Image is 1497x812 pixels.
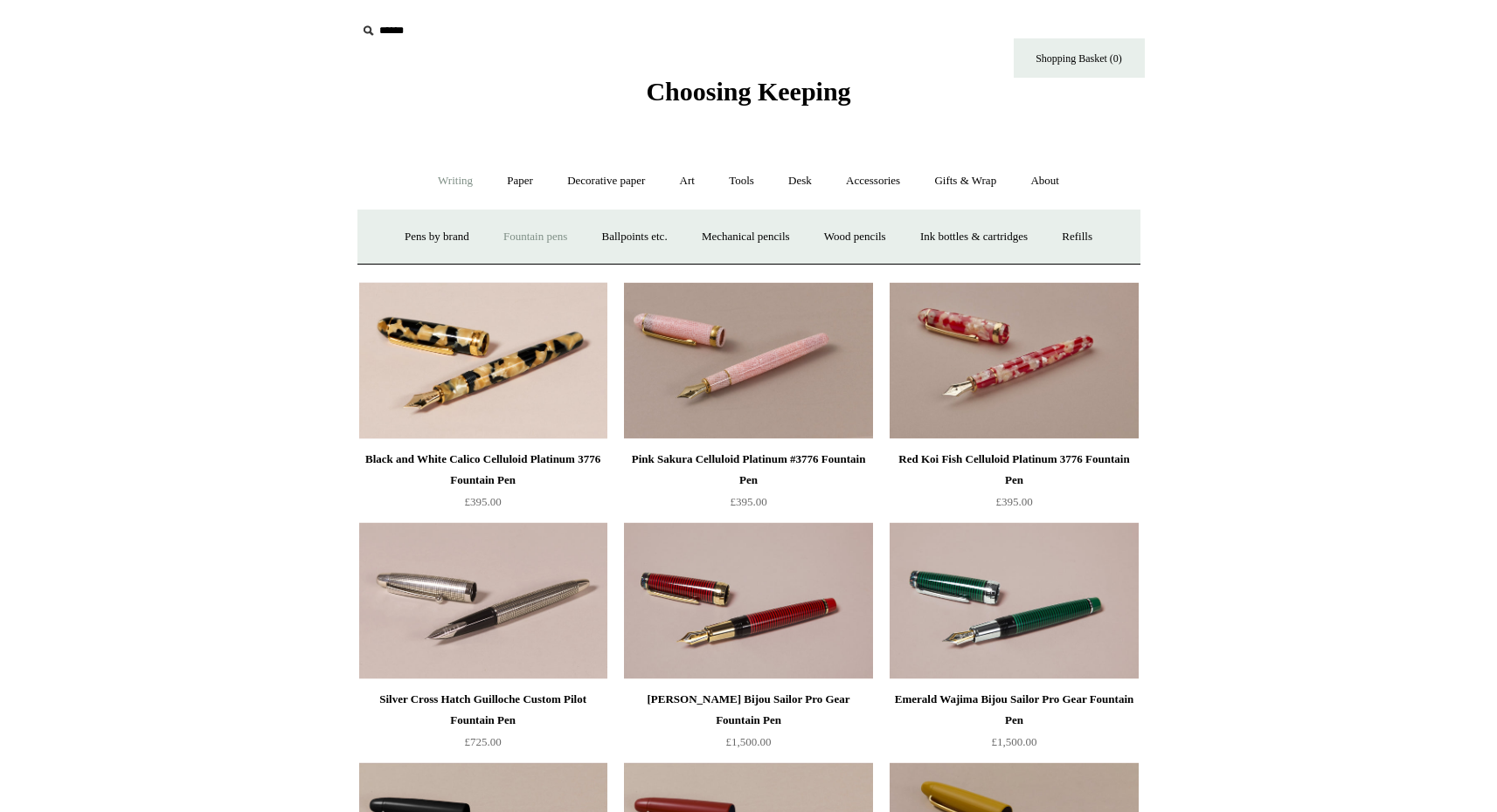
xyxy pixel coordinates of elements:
[359,522,607,679] img: Silver Cross Hatch Guilloche Custom Pilot Fountain Pen
[1046,214,1108,260] a: Refills
[904,214,1043,260] a: Ink bottles & cartridges
[359,522,607,679] a: Silver Cross Hatch Guilloche Custom Pilot Fountain Pen Silver Cross Hatch Guilloche Custom Pilot ...
[586,214,683,260] a: Ballpoints etc.
[551,158,661,204] a: Decorative paper
[491,158,549,204] a: Paper
[364,689,603,731] div: Silver Cross Hatch Guilloche Custom Pilot Fountain Pen
[992,735,1037,748] span: £1,500.00
[995,495,1032,508] span: £395.00
[730,495,766,508] span: £395.00
[389,214,485,260] a: Pens by brand
[624,282,872,439] img: Pink Sakura Celluloid Platinum #3776 Fountain Pen
[894,449,1133,491] div: Red Koi Fish Celluloid Platinum 3776 Fountain Pen
[359,282,607,439] img: Black and White Calico Celluloid Platinum 3776 Fountain Pen
[918,158,1012,204] a: Gifts & Wrap
[464,735,501,748] span: £725.00
[713,158,770,204] a: Tools
[624,689,872,760] a: [PERSON_NAME] Bijou Sailor Pro Gear Fountain Pen £1,500.00
[624,282,872,439] a: Pink Sakura Celluloid Platinum #3776 Fountain Pen Pink Sakura Celluloid Platinum #3776 Fountain Pen
[808,214,902,260] a: Wood pencils
[890,689,1138,760] a: Emerald Wajima Bijou Sailor Pro Gear Fountain Pen £1,500.00
[359,689,607,760] a: Silver Cross Hatch Guilloche Custom Pilot Fountain Pen £725.00
[686,214,806,260] a: Mechanical pencils
[624,449,872,520] a: Pink Sakura Celluloid Platinum #3776 Fountain Pen £395.00
[1015,158,1075,204] a: About
[646,77,850,106] span: Choosing Keeping
[422,158,489,204] a: Writing
[624,522,872,679] a: Ruby Wajima Bijou Sailor Pro Gear Fountain Pen Ruby Wajima Bijou Sailor Pro Gear Fountain Pen
[359,449,607,520] a: Black and White Calico Celluloid Platinum 3776 Fountain Pen £395.00
[364,449,603,491] div: Black and White Calico Celluloid Platinum 3776 Fountain Pen
[628,449,868,491] div: Pink Sakura Celluloid Platinum #3776 Fountain Pen
[359,282,607,439] a: Black and White Calico Celluloid Platinum 3776 Fountain Pen Black and White Calico Celluloid Plat...
[890,282,1138,439] a: Red Koi Fish Celluloid Platinum 3776 Fountain Pen Red Koi Fish Celluloid Platinum 3776 Fountain Pen
[488,214,583,260] a: Fountain pens
[890,522,1138,679] img: Emerald Wajima Bijou Sailor Pro Gear Fountain Pen
[646,91,850,103] a: Choosing Keeping
[624,522,872,679] img: Ruby Wajima Bijou Sailor Pro Gear Fountain Pen
[628,689,868,731] div: [PERSON_NAME] Bijou Sailor Pro Gear Fountain Pen
[464,495,501,508] span: £395.00
[890,522,1138,679] a: Emerald Wajima Bijou Sailor Pro Gear Fountain Pen Emerald Wajima Bijou Sailor Pro Gear Fountain Pen
[726,735,772,748] span: £1,500.00
[830,158,916,204] a: Accessories
[664,158,710,204] a: Art
[894,689,1133,731] div: Emerald Wajima Bijou Sailor Pro Gear Fountain Pen
[890,449,1138,520] a: Red Koi Fish Celluloid Platinum 3776 Fountain Pen £395.00
[773,158,828,204] a: Desk
[1014,38,1145,78] a: Shopping Basket (0)
[890,282,1138,439] img: Red Koi Fish Celluloid Platinum 3776 Fountain Pen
